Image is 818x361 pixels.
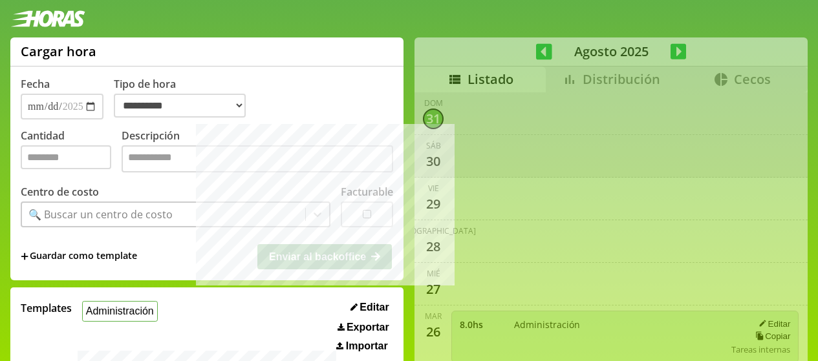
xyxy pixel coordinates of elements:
[114,94,246,118] select: Tipo de hora
[347,301,393,314] button: Editar
[334,321,393,334] button: Exportar
[114,77,256,119] label: Tipo de hora
[82,301,158,321] button: Administración
[21,43,96,60] h1: Cargar hora
[122,145,393,172] textarea: Descripción
[21,249,28,263] span: +
[28,207,173,222] div: 🔍 Buscar un centro de costo
[347,322,389,333] span: Exportar
[21,185,99,199] label: Centro de costo
[21,301,72,315] span: Templates
[21,129,122,176] label: Cantidad
[346,340,388,352] span: Importar
[341,185,393,199] label: Facturable
[21,249,137,263] span: +Guardar como template
[122,129,393,176] label: Descripción
[360,302,389,313] span: Editar
[10,10,85,27] img: logotipo
[21,145,111,169] input: Cantidad
[21,77,50,91] label: Fecha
